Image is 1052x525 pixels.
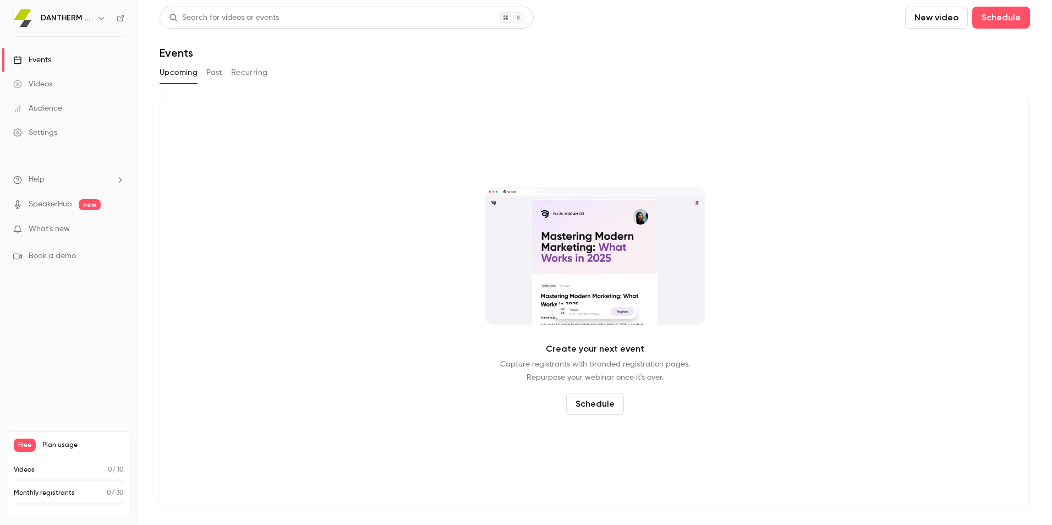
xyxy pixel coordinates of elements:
[111,225,124,234] iframe: Noticeable Trigger
[13,127,57,138] div: Settings
[14,9,31,27] img: DANTHERM GROUP
[206,64,222,81] button: Past
[41,13,92,24] h6: DANTHERM GROUP
[79,199,101,210] span: new
[29,199,72,210] a: SpeakerHub
[14,465,35,475] p: Videos
[500,358,690,384] p: Capture registrants with branded registration pages. Repurpose your webinar once it's over.
[108,467,112,473] span: 0
[29,174,45,185] span: Help
[42,441,124,450] span: Plan usage
[29,223,70,235] span: What's new
[13,103,62,114] div: Audience
[972,7,1030,29] button: Schedule
[14,488,75,498] p: Monthly registrants
[231,64,268,81] button: Recurring
[108,465,124,475] p: / 10
[905,7,968,29] button: New video
[160,64,198,81] button: Upcoming
[107,488,124,498] p: / 30
[13,79,52,90] div: Videos
[169,12,279,24] div: Search for videos or events
[566,393,624,415] button: Schedule
[107,490,111,496] span: 0
[14,439,36,452] span: Free
[546,342,644,356] p: Create your next event
[160,46,193,59] h1: Events
[29,250,76,262] span: Book a demo
[13,54,51,65] div: Events
[13,174,124,185] li: help-dropdown-opener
